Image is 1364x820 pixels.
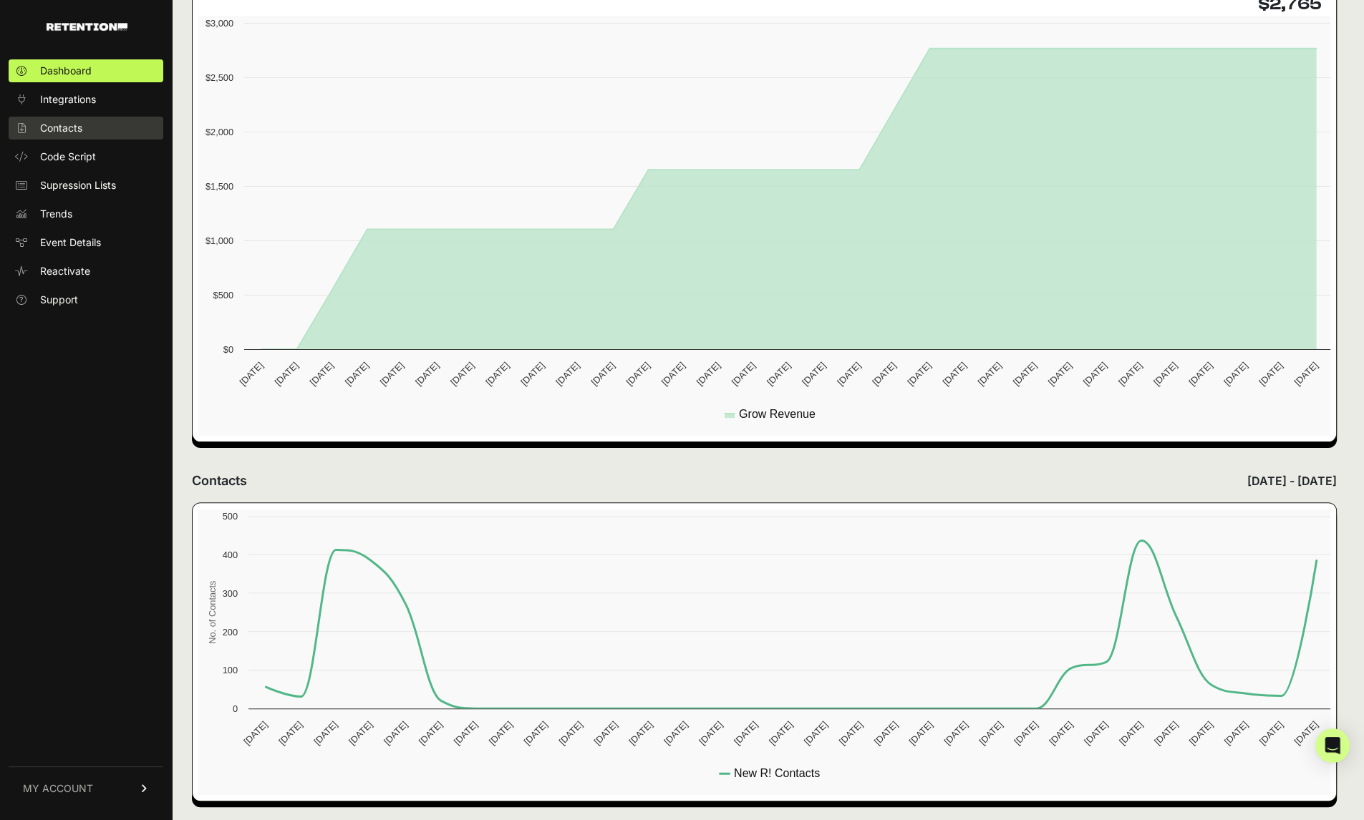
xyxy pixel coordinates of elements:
[9,202,163,225] a: Trends
[1116,360,1144,388] text: [DATE]
[1012,719,1040,747] text: [DATE]
[734,767,820,779] text: New R! Contacts
[205,181,233,192] text: $1,500
[448,360,476,388] text: [DATE]
[1011,360,1039,388] text: [DATE]
[767,719,795,747] text: [DATE]
[378,360,406,388] text: [DATE]
[802,719,830,747] text: [DATE]
[9,288,163,311] a: Support
[732,719,760,747] text: [DATE]
[697,719,725,747] text: [DATE]
[483,360,511,388] text: [DATE]
[975,360,1003,388] text: [DATE]
[9,231,163,254] a: Event Details
[223,665,238,675] text: 100
[522,719,550,747] text: [DATE]
[1292,719,1320,747] text: [DATE]
[1117,719,1145,747] text: [DATE]
[1247,472,1337,489] p: [DATE] - [DATE]
[205,72,233,83] text: $2,500
[1257,360,1285,388] text: [DATE]
[40,293,78,307] span: Support
[1082,719,1110,747] text: [DATE]
[311,719,339,747] text: [DATE]
[1186,360,1214,388] text: [DATE]
[739,408,816,420] text: Grow Revenue
[659,360,687,388] text: [DATE]
[223,588,238,599] text: 300
[1222,360,1249,388] text: [DATE]
[9,59,163,82] a: Dashboard
[40,92,96,107] span: Integrations
[1222,719,1250,747] text: [DATE]
[1257,719,1285,747] text: [DATE]
[205,127,233,137] text: $2,000
[207,580,218,643] text: No. of Contacts
[1081,360,1109,388] text: [DATE]
[343,360,371,388] text: [DATE]
[518,360,546,388] text: [DATE]
[347,719,374,747] text: [DATE]
[382,719,410,747] text: [DATE]
[624,360,652,388] text: [DATE]
[272,360,300,388] text: [DATE]
[308,360,336,388] text: [DATE]
[452,719,480,747] text: [DATE]
[413,360,441,388] text: [DATE]
[47,23,127,31] img: Retention.com
[223,511,238,522] text: 500
[835,360,863,388] text: [DATE]
[695,360,722,388] text: [DATE]
[591,719,619,747] text: [DATE]
[870,360,898,388] text: [DATE]
[553,360,581,388] text: [DATE]
[905,360,933,388] text: [DATE]
[40,235,101,250] span: Event Details
[1047,719,1075,747] text: [DATE]
[589,360,616,388] text: [DATE]
[940,360,968,388] text: [DATE]
[9,766,163,810] a: MY ACCOUNT
[1292,360,1320,388] text: [DATE]
[556,719,584,747] text: [DATE]
[872,719,900,747] text: [DATE]
[1152,719,1180,747] text: [DATE]
[192,471,247,491] h2: Contacts
[9,88,163,111] a: Integrations
[23,781,93,796] span: MY ACCOUNT
[213,290,233,301] text: $500
[40,64,92,78] span: Dashboard
[241,719,269,747] text: [DATE]
[627,719,654,747] text: [DATE]
[205,18,233,29] text: $3,000
[237,360,265,388] text: [DATE]
[205,235,233,246] text: $1,000
[223,550,238,560] text: 400
[765,360,793,388] text: [DATE]
[40,150,96,164] span: Code Script
[487,719,515,747] text: [DATE]
[40,121,82,135] span: Contacts
[223,344,233,355] text: $0
[223,627,238,638] text: 200
[40,264,90,278] span: Reactivate
[9,260,163,283] a: Reactivate
[9,117,163,140] a: Contacts
[276,719,304,747] text: [DATE]
[662,719,690,747] text: [DATE]
[800,360,828,388] text: [DATE]
[977,719,1005,747] text: [DATE]
[1046,360,1074,388] text: [DATE]
[906,719,934,747] text: [DATE]
[233,703,238,714] text: 0
[730,360,758,388] text: [DATE]
[1187,719,1215,747] text: [DATE]
[837,719,865,747] text: [DATE]
[9,174,163,197] a: Supression Lists
[1151,360,1179,388] text: [DATE]
[40,207,72,221] span: Trends
[9,145,163,168] a: Code Script
[1315,728,1350,763] div: Open Intercom Messenger
[40,178,116,192] span: Supression Lists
